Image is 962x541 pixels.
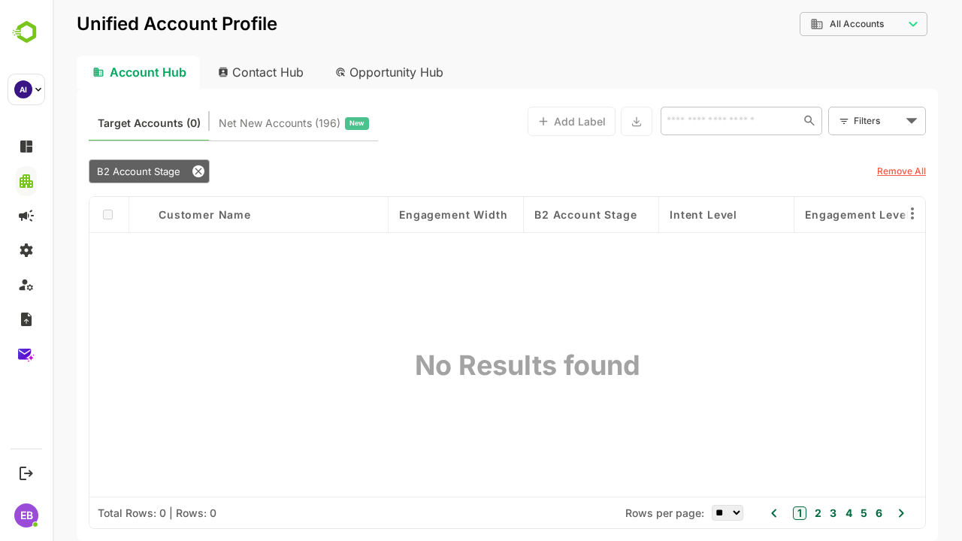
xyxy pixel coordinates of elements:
button: 4 [789,505,800,521]
button: Logout [16,463,36,483]
span: All Accounts [777,19,831,29]
div: Opportunity Hub [271,56,404,89]
button: 6 [819,505,830,521]
div: Filters [801,113,849,128]
span: Engagement Width [346,208,455,221]
img: BambooboxLogoMark.f1c84d78b4c51b1a7b5f700c9845e183.svg [8,18,46,47]
button: Add Label [475,107,563,136]
p: Unified Account Profile [24,15,225,33]
div: Contact Hub [153,56,265,89]
span: Engagement Level [752,208,857,221]
div: All Accounts [747,10,875,39]
div: B2 Account Stage [36,159,157,183]
div: Filters [800,105,873,137]
div: AI [14,80,32,98]
span: Known accounts you’ve identified to target - imported from CRM, Offline upload, or promoted from ... [45,113,148,133]
button: Export the selected data as CSV [568,107,600,136]
div: No Results found [455,233,495,497]
div: Account Hub [24,56,147,89]
div: All Accounts [758,17,851,31]
button: 3 [773,505,784,521]
div: Total Rows: 0 | Rows: 0 [45,506,164,519]
button: 2 [758,505,769,521]
button: 1 [740,506,754,520]
div: EB [14,503,38,527]
span: Intent Level [617,208,685,221]
span: Customer Name [106,208,198,221]
u: Remove All [824,165,873,177]
span: B2 Account Stage [482,208,584,221]
span: New [297,113,312,133]
button: 5 [804,505,815,521]
span: B2 Account Stage [44,165,128,177]
span: Net New Accounts ( 196 ) [166,113,288,133]
span: Rows per page: [573,506,652,519]
div: Newly surfaced ICP-fit accounts from Intent, Website, LinkedIn, and other engagement signals. [166,113,316,133]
